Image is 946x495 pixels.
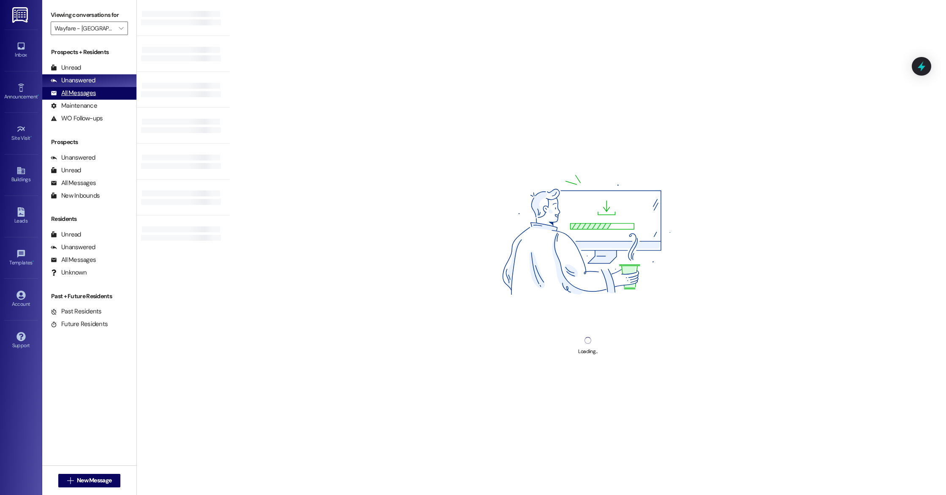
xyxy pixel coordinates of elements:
[51,101,97,110] div: Maintenance
[54,22,114,35] input: All communities
[33,258,34,264] span: •
[4,163,38,186] a: Buildings
[4,329,38,352] a: Support
[51,179,96,188] div: All Messages
[51,114,103,123] div: WO Follow-ups
[38,92,39,98] span: •
[51,166,81,175] div: Unread
[51,256,96,264] div: All Messages
[77,476,111,485] span: New Message
[42,138,136,147] div: Prospects
[51,191,100,200] div: New Inbounds
[119,25,123,32] i: 
[51,243,95,252] div: Unanswered
[51,307,102,316] div: Past Residents
[42,48,136,57] div: Prospects + Residents
[578,347,597,356] div: Loading...
[42,292,136,301] div: Past + Future Residents
[51,230,81,239] div: Unread
[42,215,136,223] div: Residents
[51,8,128,22] label: Viewing conversations for
[4,288,38,311] a: Account
[51,89,96,98] div: All Messages
[67,477,73,484] i: 
[51,268,87,277] div: Unknown
[51,320,108,329] div: Future Residents
[4,247,38,269] a: Templates •
[4,39,38,62] a: Inbox
[30,134,32,140] span: •
[12,7,30,23] img: ResiDesk Logo
[51,153,95,162] div: Unanswered
[4,205,38,228] a: Leads
[4,122,38,145] a: Site Visit •
[58,474,121,487] button: New Message
[51,76,95,85] div: Unanswered
[51,63,81,72] div: Unread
